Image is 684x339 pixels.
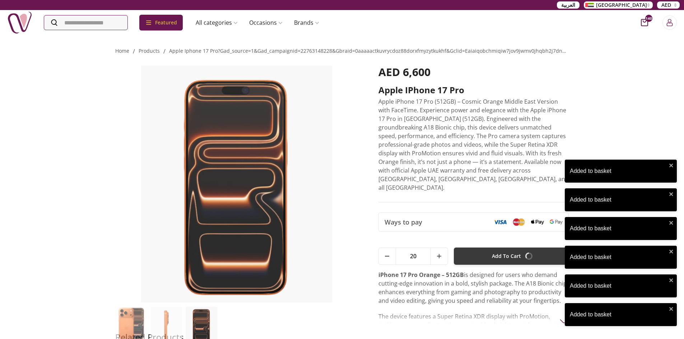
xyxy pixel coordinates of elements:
[115,47,129,54] a: Home
[585,3,594,7] img: Arabic_dztd3n.png
[570,282,667,290] div: Added to basket
[385,217,422,227] span: Ways to pay
[584,1,653,9] button: [GEOGRAPHIC_DATA]
[662,15,677,30] button: Login
[454,248,569,265] button: Add To Cart
[378,65,431,79] span: AED 6,600
[596,1,647,9] span: [GEOGRAPHIC_DATA]
[396,248,431,264] span: 20
[570,167,667,175] div: Added to basket
[570,310,667,319] div: Added to basket
[669,163,674,168] button: close
[139,15,183,30] div: Featured
[561,1,575,9] span: العربية
[378,84,569,96] h2: Apple iPhone 17 Pro
[139,47,160,54] a: products
[512,218,525,226] img: Mastercard
[288,15,325,30] a: Brands
[190,15,243,30] a: All categories
[378,97,569,192] p: Apple iPhone 17 Pro (512GB) – Cosmic Orange Middle East Version with FaceTime. Experience power a...
[531,220,544,225] img: Apple Pay
[560,317,569,326] img: arrow
[494,220,507,225] img: Visa
[378,271,464,279] strong: iPhone 17 Pro Orange – 512GB
[378,270,569,305] p: is designed for users who demand cutting-edge innovation in a bold, stylish package. The A18 Bion...
[7,10,32,35] img: Nigwa-uae-gifts
[669,277,674,283] button: close
[570,196,667,204] div: Added to basket
[669,249,674,254] button: close
[669,220,674,226] button: close
[133,47,135,56] li: /
[570,224,667,233] div: Added to basket
[661,1,671,9] span: AED
[115,66,358,302] img: Apple iPhone 17 Pro Apple iPhone 17 Pro Orange – 512GB iPhone 17 Pro iPhone Orange آبل آيفون 17 ب...
[243,15,288,30] a: Occasions
[657,1,680,9] button: AED
[163,47,166,56] li: /
[570,253,667,262] div: Added to basket
[669,191,674,197] button: close
[641,19,648,26] button: cart-button
[669,306,674,312] button: close
[645,15,652,22] span: 140
[550,220,563,225] img: Google Pay
[44,15,127,30] input: Search
[492,250,521,263] span: Add To Cart
[169,47,618,54] a: apple iphone 17 pro?gad_source=1&gad_campaignid=22763148228&gbraid=0aaaaactkuvrycdoz88dorxfmyzytk...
